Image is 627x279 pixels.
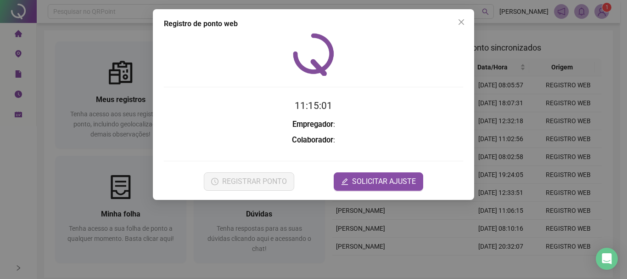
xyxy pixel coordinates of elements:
h3: : [164,119,463,131]
time: 11:15:01 [295,100,332,111]
span: close [458,18,465,26]
button: editSOLICITAR AJUSTE [334,172,423,191]
span: SOLICITAR AJUSTE [352,176,416,187]
button: Close [454,15,469,29]
div: Open Intercom Messenger [596,248,618,270]
strong: Empregador [292,120,333,129]
h3: : [164,134,463,146]
strong: Colaborador [292,136,333,144]
img: QRPoint [293,33,334,76]
span: edit [341,178,348,185]
button: REGISTRAR PONTO [204,172,294,191]
div: Registro de ponto web [164,18,463,29]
